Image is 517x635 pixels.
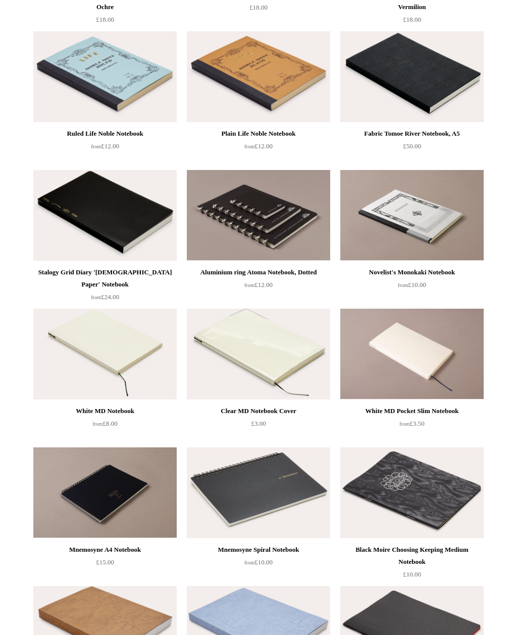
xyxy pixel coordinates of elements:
[33,544,177,586] a: Mnemosyne A4 Notebook £15.00
[340,448,484,539] a: Black Moire Choosing Keeping Medium Notebook Black Moire Choosing Keeping Medium Notebook
[403,571,421,579] span: £10.00
[398,281,426,289] span: £10.00
[33,267,177,308] a: Stalogy Grid Diary '[DEMOGRAPHIC_DATA] Paper' Notebook from£24.00
[36,267,174,291] div: Stalogy Grid Diary '[DEMOGRAPHIC_DATA] Paper' Notebook
[340,128,484,169] a: Fabric Tomoe River Notebook, A5 £50.00
[189,544,328,556] div: Mnemosyne Spiral Notebook
[340,32,484,123] img: Fabric Tomoe River Notebook, A5
[399,420,424,428] span: £3.50
[340,448,484,539] img: Black Moire Choosing Keeping Medium Notebook
[96,559,114,566] span: £15.00
[33,448,177,539] a: Mnemosyne A4 Notebook Mnemosyne A4 Notebook
[244,143,273,150] span: £12.00
[33,309,177,400] img: White MD Notebook
[251,420,266,428] span: £3.00
[33,170,177,261] a: Stalogy Grid Diary 'Bible Paper' Notebook Stalogy Grid Diary 'Bible Paper' Notebook
[187,309,330,400] img: Clear MD Notebook Cover
[33,448,177,539] img: Mnemosyne A4 Notebook
[340,32,484,123] a: Fabric Tomoe River Notebook, A5 Fabric Tomoe River Notebook, A5
[91,144,101,150] span: from
[340,406,484,447] a: White MD Pocket Slim Notebook from£3.50
[33,32,177,123] img: Ruled Life Noble Notebook
[96,16,114,24] span: £18.00
[399,422,409,427] span: from
[91,295,101,301] span: from
[187,544,330,586] a: Mnemosyne Spiral Notebook from£10.00
[340,170,484,261] a: Novelist's Monokaki Notebook Novelist's Monokaki Notebook
[187,267,330,308] a: Aluminium ring Atoma Notebook, Dotted from£12.00
[189,128,328,140] div: Plain Life Noble Notebook
[187,128,330,169] a: Plain Life Noble Notebook from£12.00
[187,309,330,400] a: Clear MD Notebook Cover Clear MD Notebook Cover
[244,283,254,288] span: from
[340,170,484,261] img: Novelist's Monokaki Notebook
[187,170,330,261] a: Aluminium ring Atoma Notebook, Dotted Aluminium ring Atoma Notebook, Dotted
[398,283,408,288] span: from
[244,559,273,566] span: £10.00
[189,406,328,418] div: Clear MD Notebook Cover
[244,560,254,566] span: from
[343,406,481,418] div: White MD Pocket Slim Notebook
[340,309,484,400] a: White MD Pocket Slim Notebook White MD Pocket Slim Notebook
[403,16,421,24] span: £18.00
[340,267,484,308] a: Novelist's Monokaki Notebook from£10.00
[343,267,481,279] div: Novelist's Monokaki Notebook
[36,406,174,418] div: White MD Notebook
[340,544,484,586] a: Black Moire Choosing Keeping Medium Notebook £10.00
[36,128,174,140] div: Ruled Life Noble Notebook
[33,406,177,447] a: White MD Notebook from£8.00
[244,144,254,150] span: from
[343,128,481,140] div: Fabric Tomoe River Notebook, A5
[187,448,330,539] a: Mnemosyne Spiral Notebook Mnemosyne Spiral Notebook
[33,309,177,400] a: White MD Notebook White MD Notebook
[340,309,484,400] img: White MD Pocket Slim Notebook
[91,143,119,150] span: £12.00
[33,170,177,261] img: Stalogy Grid Diary 'Bible Paper' Notebook
[249,4,268,12] span: £18.00
[403,143,421,150] span: £50.00
[91,294,119,301] span: £24.00
[33,32,177,123] a: Ruled Life Noble Notebook Ruled Life Noble Notebook
[244,281,273,289] span: £12.00
[187,170,330,261] img: Aluminium ring Atoma Notebook, Dotted
[33,128,177,169] a: Ruled Life Noble Notebook from£12.00
[187,32,330,123] a: Plain Life Noble Notebook Plain Life Noble Notebook
[189,267,328,279] div: Aluminium ring Atoma Notebook, Dotted
[36,544,174,556] div: Mnemosyne A4 Notebook
[343,544,481,568] div: Black Moire Choosing Keeping Medium Notebook
[187,32,330,123] img: Plain Life Noble Notebook
[187,448,330,539] img: Mnemosyne Spiral Notebook
[187,406,330,447] a: Clear MD Notebook Cover £3.00
[92,422,102,427] span: from
[92,420,117,428] span: £8.00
